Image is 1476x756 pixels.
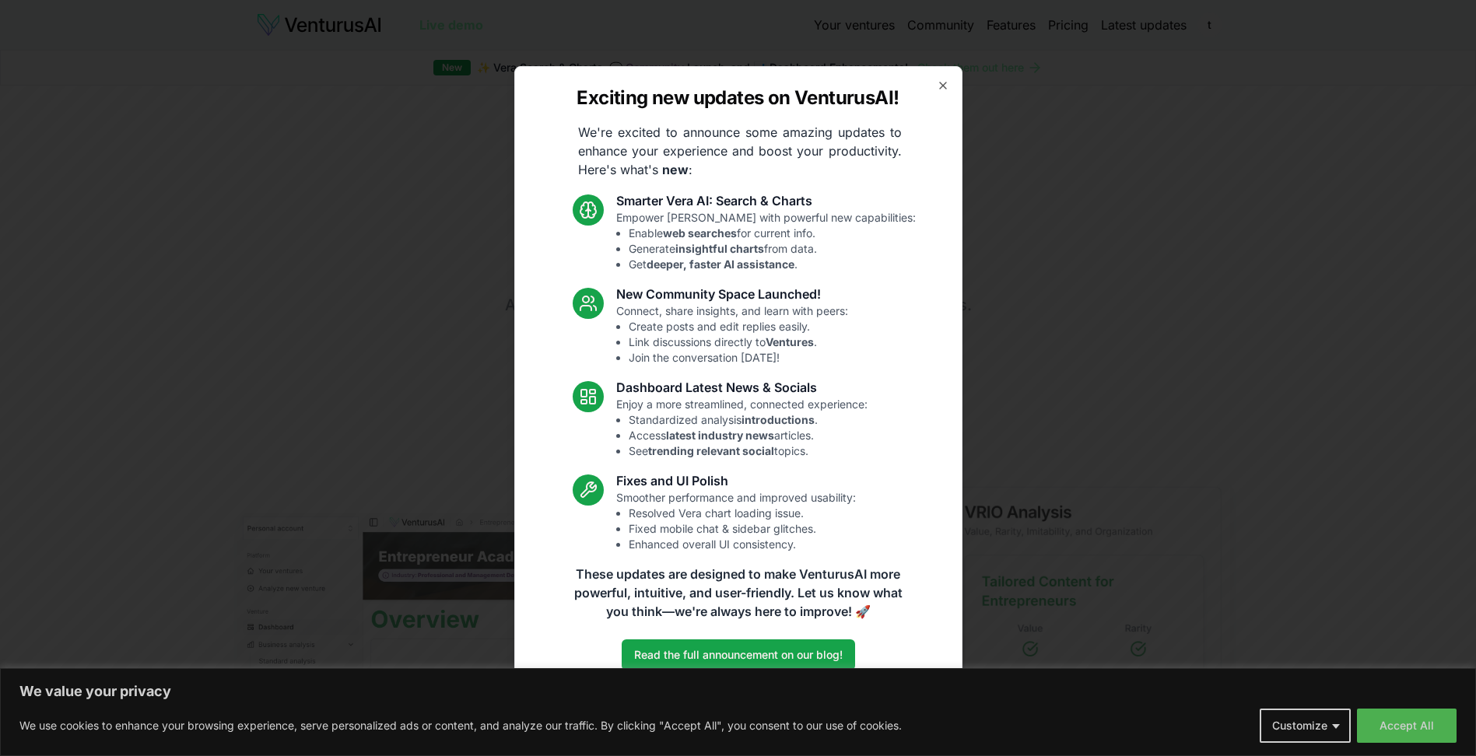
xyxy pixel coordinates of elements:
[629,428,868,443] li: Access articles.
[629,226,916,241] li: Enable for current info.
[766,335,814,348] strong: Ventures
[629,537,856,552] li: Enhanced overall UI consistency.
[616,471,856,490] h3: Fixes and UI Polish
[648,444,774,457] strong: trending relevant social
[622,639,855,670] a: Read the full announcement on our blog!
[616,490,856,552] p: Smoother performance and improved usability:
[629,319,848,334] li: Create posts and edit replies easily.
[663,226,737,240] strong: web searches
[629,521,856,537] li: Fixed mobile chat & sidebar glitches.
[629,350,848,366] li: Join the conversation [DATE]!
[666,429,774,442] strong: latest industry news
[629,412,868,428] li: Standardized analysis .
[616,303,848,366] p: Connect, share insights, and learn with peers:
[566,123,914,179] p: We're excited to announce some amazing updates to enhance your experience and boost your producti...
[629,506,856,521] li: Resolved Vera chart loading issue.
[616,397,868,459] p: Enjoy a more streamlined, connected experience:
[616,285,848,303] h3: New Community Space Launched!
[742,413,815,426] strong: introductions
[629,241,916,257] li: Generate from data.
[564,565,913,621] p: These updates are designed to make VenturusAI more powerful, intuitive, and user-friendly. Let us...
[616,378,868,397] h3: Dashboard Latest News & Socials
[662,162,689,177] strong: new
[629,257,916,272] li: Get .
[647,257,794,271] strong: deeper, faster AI assistance
[616,210,916,272] p: Empower [PERSON_NAME] with powerful new capabilities:
[577,86,899,110] h2: Exciting new updates on VenturusAI!
[629,334,848,350] li: Link discussions directly to .
[616,191,916,210] h3: Smarter Vera AI: Search & Charts
[675,242,764,255] strong: insightful charts
[629,443,868,459] li: See topics.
